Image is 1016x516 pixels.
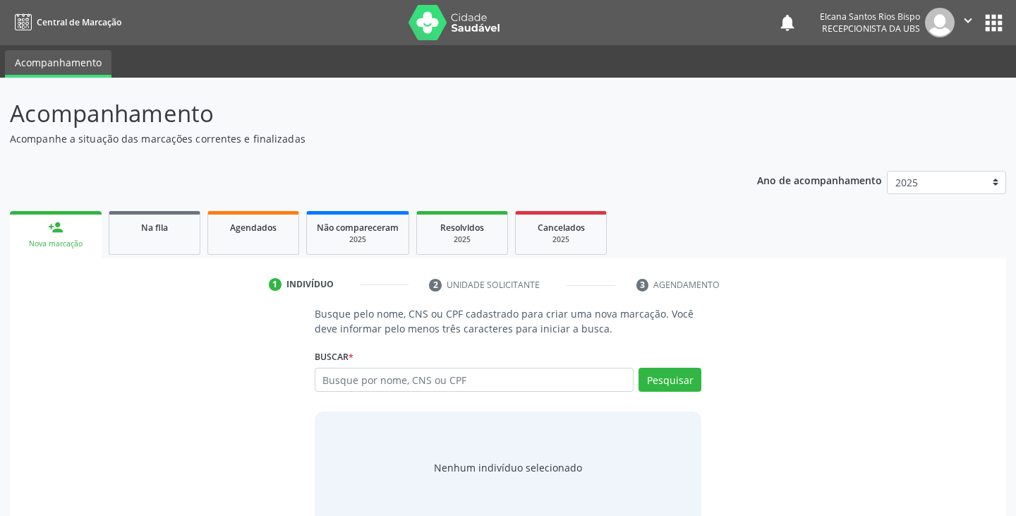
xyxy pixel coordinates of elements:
span: Central de Marcação [37,16,121,28]
label: Buscar [315,346,353,368]
p: Ano de acompanhamento [757,171,882,188]
div: Indivíduo [286,278,334,291]
div: 2025 [427,234,497,245]
div: 2025 [526,234,596,245]
p: Acompanhe a situação das marcações correntes e finalizadas [10,131,707,146]
span: Resolvidos [440,222,484,234]
input: Busque por nome, CNS ou CPF [315,368,634,392]
p: Acompanhamento [10,96,707,131]
button: notifications [778,13,797,32]
button: apps [981,11,1006,35]
img: img [925,8,955,37]
span: Não compareceram [317,222,399,234]
div: person_add [48,220,64,235]
span: Agendados [230,222,277,234]
p: Busque pelo nome, CNS ou CPF cadastrado para criar uma nova marcação. Você deve informar pelo men... [315,306,702,336]
div: Nenhum indivíduo selecionado [434,460,582,475]
span: Cancelados [538,222,585,234]
div: 2025 [317,234,399,245]
span: Recepcionista da UBS [822,23,920,35]
button:  [955,8,981,37]
i:  [960,13,976,28]
div: Nova marcação [20,239,92,249]
button: Pesquisar [639,368,701,392]
a: Central de Marcação [10,11,121,34]
div: 1 [269,278,282,291]
a: Acompanhamento [5,50,111,78]
div: Elcana Santos Rios Bispo [820,11,920,23]
span: Na fila [141,222,168,234]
